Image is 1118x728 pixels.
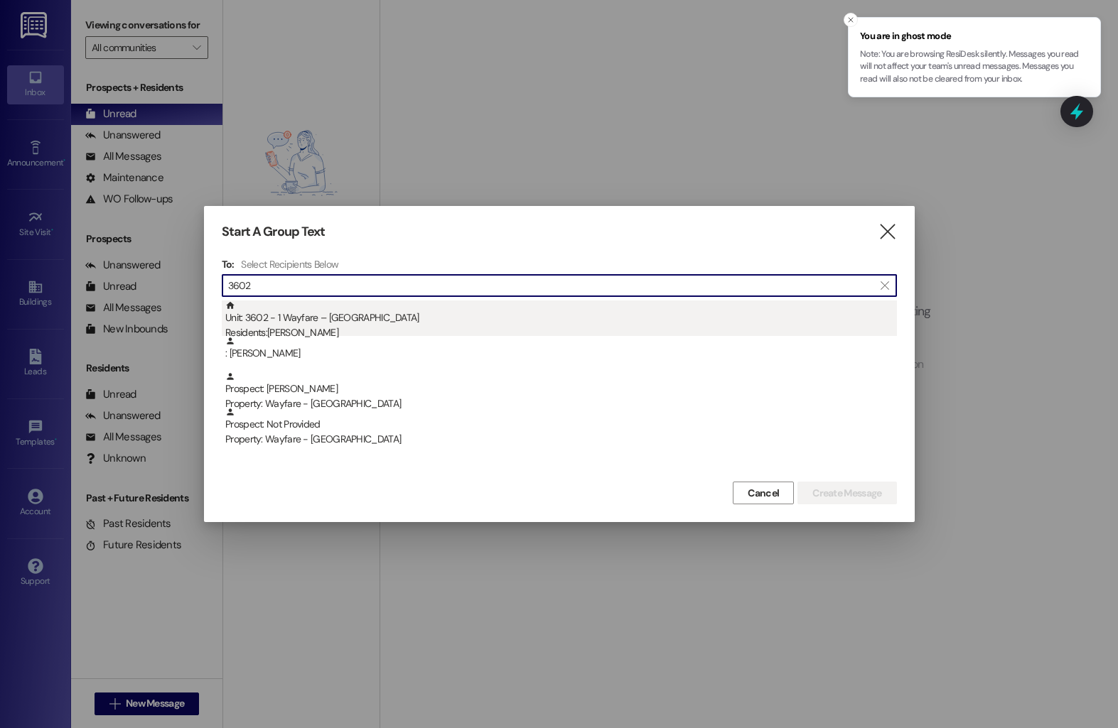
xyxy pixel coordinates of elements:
[241,258,338,271] h4: Select Recipients Below
[874,275,896,296] button: Clear text
[225,396,897,411] div: Property: Wayfare - [GEOGRAPHIC_DATA]
[225,336,897,361] div: : [PERSON_NAME]
[733,482,794,504] button: Cancel
[881,280,888,291] i: 
[222,336,897,371] div: : [PERSON_NAME]
[222,407,897,442] div: Prospect: Not ProvidedProperty: Wayfare - [GEOGRAPHIC_DATA]
[748,486,779,501] span: Cancel
[797,482,896,504] button: Create Message
[225,371,897,412] div: Prospect: [PERSON_NAME]
[844,13,858,27] button: Close toast
[225,300,897,341] div: Unit: 3602 - 1 Wayfare – [GEOGRAPHIC_DATA]
[225,432,897,447] div: Property: Wayfare - [GEOGRAPHIC_DATA]
[222,258,235,271] h3: To:
[228,276,874,295] input: Search for any contact or apartment
[225,325,897,340] div: Residents: [PERSON_NAME]
[878,224,897,239] i: 
[222,224,326,240] h3: Start A Group Text
[812,486,881,501] span: Create Message
[222,300,897,336] div: Unit: 3602 - 1 Wayfare – [GEOGRAPHIC_DATA]Residents:[PERSON_NAME]
[222,371,897,407] div: Prospect: [PERSON_NAME]Property: Wayfare - [GEOGRAPHIC_DATA]
[860,29,1089,43] span: You are in ghost mode
[225,407,897,447] div: Prospect: Not Provided
[860,48,1089,86] p: Note: You are browsing ResiDesk silently. Messages you read will not affect your team's unread me...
